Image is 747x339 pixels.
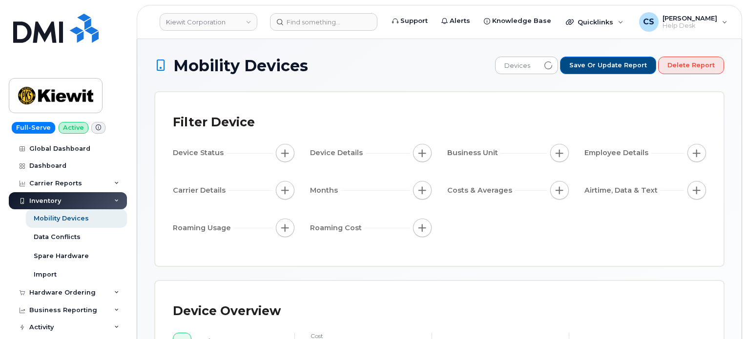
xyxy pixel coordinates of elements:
[584,148,651,158] span: Employee Details
[310,148,366,158] span: Device Details
[667,61,715,70] span: Delete Report
[311,333,416,339] h4: cost
[310,185,341,196] span: Months
[584,185,661,196] span: Airtime, Data & Text
[173,185,228,196] span: Carrier Details
[496,57,539,75] span: Devices
[173,148,227,158] span: Device Status
[310,223,365,233] span: Roaming Cost
[447,185,515,196] span: Costs & Averages
[560,57,656,74] button: Save or Update Report
[447,148,501,158] span: Business Unit
[173,110,255,135] div: Filter Device
[569,61,647,70] span: Save or Update Report
[173,57,308,74] span: Mobility Devices
[658,57,724,74] button: Delete Report
[173,299,281,324] div: Device Overview
[173,223,234,233] span: Roaming Usage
